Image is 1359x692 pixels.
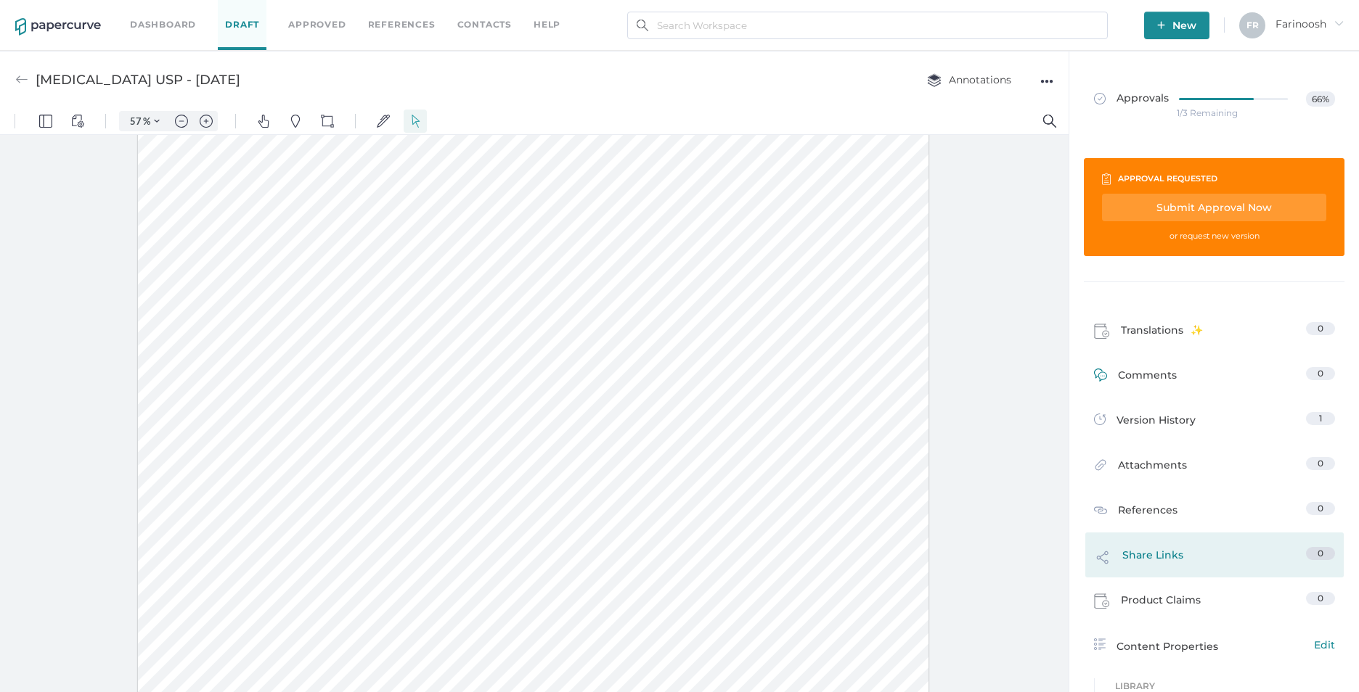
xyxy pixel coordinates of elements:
[404,1,427,25] button: Select
[913,66,1026,94] button: Annotations
[1094,412,1335,432] a: Version History1
[1102,194,1326,221] div: Submit Approval Now
[1094,367,1335,390] a: Comments0
[1094,458,1107,475] img: attachments-icon.0dd0e375.svg
[1318,368,1323,379] span: 0
[1318,503,1323,514] span: 0
[15,73,28,86] img: back-arrow-grey.72011ae3.svg
[154,10,160,16] img: chevron.svg
[1318,593,1323,604] span: 0
[1319,413,1322,424] span: 1
[1276,17,1344,30] span: Farinoosh
[1094,637,1335,654] div: Content Properties
[288,17,346,33] a: Approved
[368,17,436,33] a: References
[145,3,168,23] button: Zoom Controls
[1094,322,1335,344] a: Translations0
[39,7,52,20] img: default-leftsidepanel.svg
[195,3,218,23] button: Zoom in
[1094,638,1106,650] img: content-properties-icon.34d20aed.svg
[1094,91,1169,107] span: Approvals
[1094,548,1111,570] img: share-link-icon.af96a55c.svg
[15,18,101,36] img: papercurve-logo-colour.7244d18c.svg
[34,1,57,25] button: Panel
[377,7,390,20] img: default-sign.svg
[1094,593,1110,609] img: claims-icon.71597b81.svg
[1094,457,1335,479] a: Attachments0
[1094,503,1107,516] img: reference-icon.cd0ee6a9.svg
[927,73,942,87] img: annotation-layers.cc6d0e6b.svg
[143,7,150,19] span: %
[321,7,334,20] img: shapes-icon.svg
[372,1,395,25] button: Signatures
[637,20,648,31] img: search.bf03fe8b.svg
[175,7,188,20] img: default-minus.svg
[36,66,240,94] div: [MEDICAL_DATA] USP - [DATE]
[1246,20,1259,30] span: F R
[1157,12,1196,39] span: New
[252,1,275,25] button: Pan
[1121,322,1203,344] span: Translations
[1318,458,1323,469] span: 0
[1043,7,1056,20] img: default-magnifying-glass.svg
[316,1,339,25] button: Shapes
[200,7,213,20] img: default-plus.svg
[1314,637,1335,653] span: Edit
[1157,21,1165,29] img: plus-white.e19ec114.svg
[1094,368,1107,385] img: comment-icon-green.53608309.svg
[170,3,193,23] button: Zoom out
[1094,637,1335,654] a: Content PropertiesEdit
[257,7,270,20] img: default-pan.svg
[1118,367,1177,390] span: Comments
[409,7,422,20] img: default-select.svg
[1102,173,1111,185] img: clipboard-icon-white.67177333.svg
[627,12,1108,39] input: Search Workspace
[1118,457,1187,479] span: Attachments
[1318,323,1323,334] span: 0
[1122,547,1183,574] span: Share Links
[284,1,307,25] button: Pins
[123,7,143,20] input: Set zoom
[1306,91,1334,107] span: 66%
[1094,592,1335,614] a: Product Claims0
[71,7,84,20] img: default-viewcontrols.svg
[130,17,196,33] a: Dashboard
[1118,502,1178,521] span: References
[289,7,302,20] img: default-pin.svg
[1144,12,1209,39] button: New
[1102,228,1326,244] div: or request new version
[1318,548,1323,559] span: 0
[534,17,560,33] div: help
[1094,547,1335,574] a: Share Links0
[1118,170,1217,186] div: approval requested
[1117,412,1196,432] span: Version History
[1085,77,1344,133] a: Approvals66%
[66,1,89,25] button: View Controls
[927,73,1011,86] span: Annotations
[1038,1,1061,25] button: Search
[1334,18,1344,28] i: arrow_right
[1094,502,1335,521] a: References0
[1121,592,1201,614] span: Product Claims
[1094,93,1106,104] img: approved-grey.341b8de9.svg
[457,17,512,33] a: Contacts
[1094,413,1106,428] img: versions-icon.ee5af6b0.svg
[1040,71,1053,91] div: ●●●
[1094,324,1110,339] img: claims-icon.71597b81.svg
